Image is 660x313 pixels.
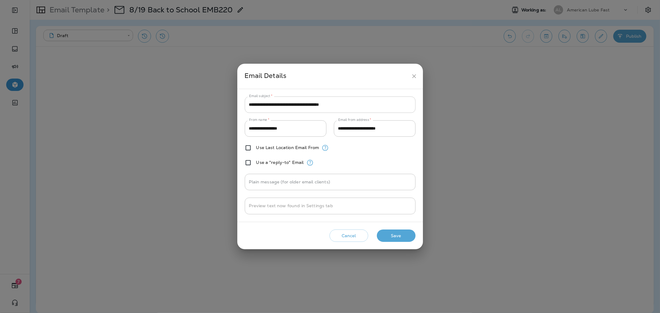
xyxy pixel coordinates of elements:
[338,118,371,122] label: Email from address
[249,94,273,98] label: Email subject
[245,71,408,82] div: Email Details
[408,71,420,82] button: close
[256,160,304,165] label: Use a "reply-to" Email
[256,145,319,150] label: Use Last Location Email From
[377,229,416,242] button: Save
[330,229,368,242] button: Cancel
[249,118,270,122] label: From name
